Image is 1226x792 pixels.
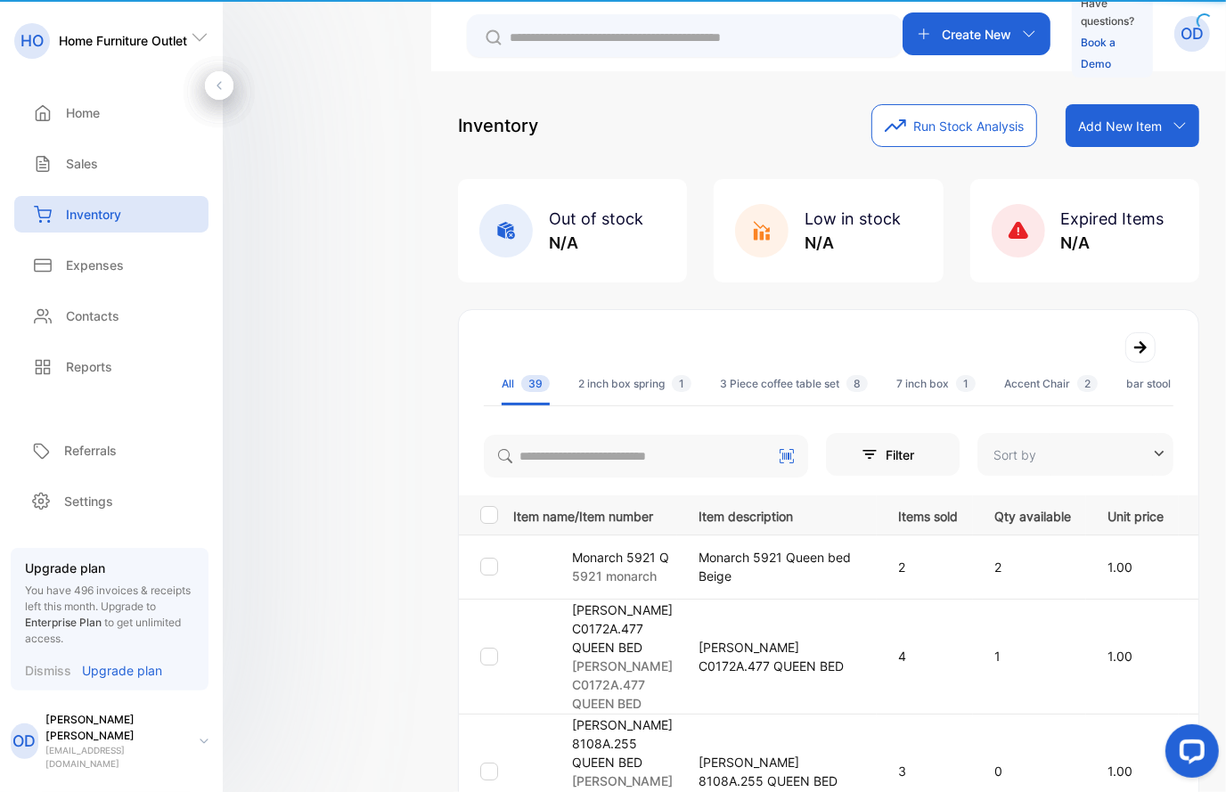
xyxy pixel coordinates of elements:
[1107,763,1132,779] span: 1.00
[699,638,862,675] p: [PERSON_NAME] C0172A.477 QUEEN BED
[898,647,958,665] p: 4
[71,661,162,680] a: Upgrade plan
[549,231,643,255] p: N/A
[699,548,862,585] p: Monarch 5921 Queen bed Beige
[513,747,558,791] img: item
[66,103,100,122] p: Home
[956,375,976,392] span: 1
[64,492,113,510] p: Settings
[898,762,958,780] p: 3
[513,543,558,587] img: item
[66,205,121,224] p: Inventory
[993,445,1036,464] p: Sort by
[699,503,862,526] p: Item description
[578,376,691,392] div: 2 inch box spring
[1078,117,1162,135] p: Add New Item
[20,29,44,53] p: HO
[572,657,676,713] p: [PERSON_NAME] C0172A.477 QUEEN BED
[66,154,98,173] p: Sales
[1081,36,1116,70] a: Book a Demo
[994,558,1071,576] p: 2
[720,376,868,392] div: 3 Piece coffee table set
[458,112,538,139] p: Inventory
[64,441,117,460] p: Referrals
[805,209,901,228] span: Low in stock
[25,583,194,647] p: You have 496 invoices & receipts left this month.
[903,12,1050,55] button: Create New
[513,503,676,526] p: Item name/Item number
[549,209,643,228] span: Out of stock
[25,616,102,629] span: Enterprise Plan
[45,744,185,771] p: [EMAIL_ADDRESS][DOMAIN_NAME]
[12,730,36,753] p: OD
[898,558,958,576] p: 2
[45,712,185,744] p: [PERSON_NAME] [PERSON_NAME]
[572,567,669,585] p: 5921 monarch
[805,231,901,255] p: N/A
[25,559,194,577] p: Upgrade plan
[1061,209,1165,228] span: Expired Items
[1061,231,1165,255] p: N/A
[572,548,669,567] p: Monarch 5921 Q
[572,600,676,657] p: [PERSON_NAME] C0172A.477 QUEEN BED
[1174,12,1210,55] button: OD
[994,762,1071,780] p: 0
[25,600,181,645] span: Upgrade to to get unlimited access.
[66,306,119,325] p: Contacts
[66,357,112,376] p: Reports
[59,31,187,50] p: Home Furniture Outlet
[1004,376,1098,392] div: Accent Chair
[513,632,558,676] img: item
[871,104,1037,147] button: Run Stock Analysis
[846,375,868,392] span: 8
[672,375,691,392] span: 1
[1107,559,1132,575] span: 1.00
[25,661,71,680] p: Dismiss
[502,376,550,392] div: All
[1151,717,1226,792] iframe: LiveChat chat widget
[1107,503,1164,526] p: Unit price
[896,376,976,392] div: 7 inch box
[942,25,1011,44] p: Create New
[1181,22,1204,45] p: OD
[521,375,550,392] span: 39
[898,503,958,526] p: Items sold
[1107,649,1132,664] span: 1.00
[977,433,1173,476] button: Sort by
[699,753,862,790] p: [PERSON_NAME] 8108A.255 QUEEN BED
[1077,375,1098,392] span: 2
[572,715,676,772] p: [PERSON_NAME] 8108A.255 QUEEN BED
[66,256,124,274] p: Expenses
[994,647,1071,665] p: 1
[82,661,162,680] p: Upgrade plan
[994,503,1071,526] p: Qty available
